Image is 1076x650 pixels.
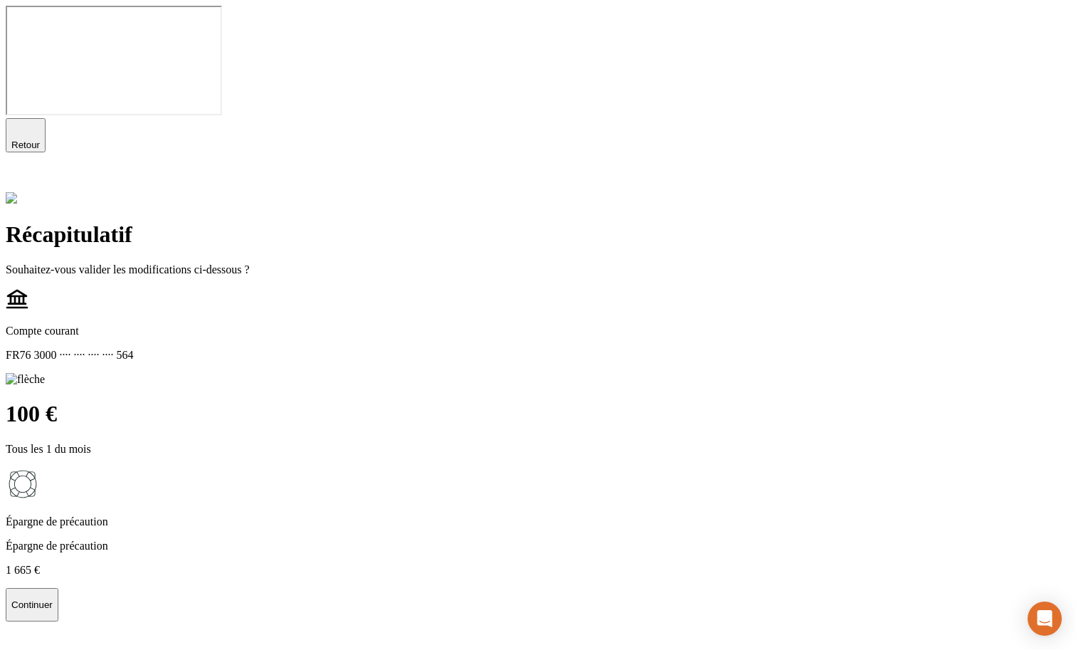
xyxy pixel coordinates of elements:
h1: Récapitulatif [6,221,1070,248]
div: Open Intercom Messenger [1028,602,1062,636]
span: Retour [11,140,40,150]
img: alexis.png [6,192,17,204]
p: Tous les 1 du mois [6,443,1070,456]
p: Continuer [11,599,53,610]
img: flèche [6,373,45,386]
h1: 100 € [6,401,1070,427]
p: 1 665 € [6,564,1070,577]
p: FR76 3000 ···· ···· ···· ···· 564 [6,349,1070,362]
button: Continuer [6,588,58,622]
button: Retour [6,118,46,152]
p: Épargne de précaution [6,540,1070,552]
span: Souhaitez-vous valider les modifications ci-dessous ? [6,263,250,276]
p: Épargne de précaution [6,515,1070,528]
p: Compte courant [6,325,1070,337]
